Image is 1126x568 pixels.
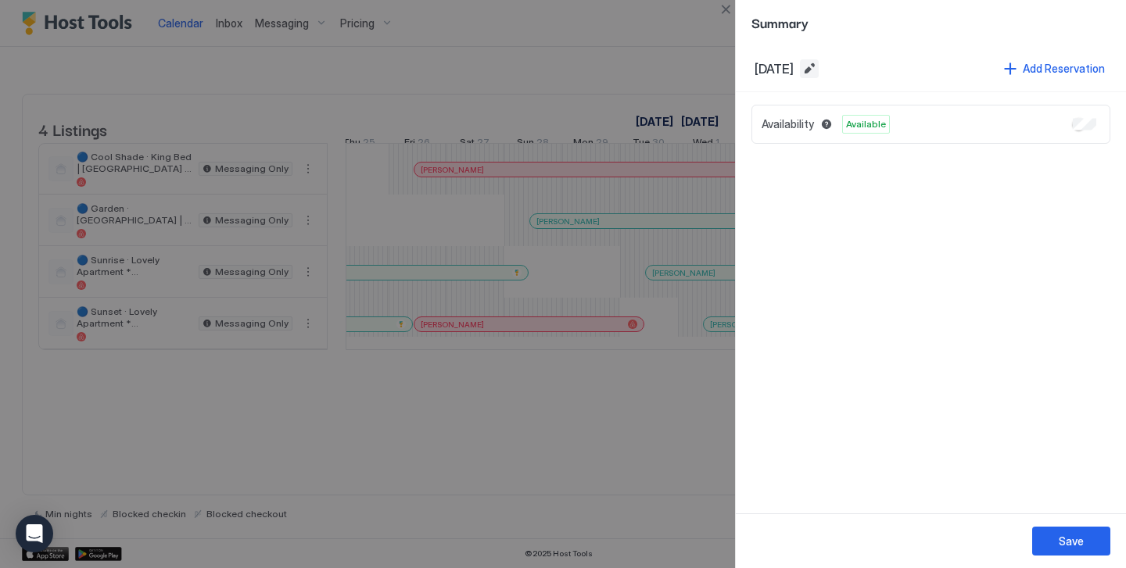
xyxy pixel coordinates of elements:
[16,515,53,552] div: Open Intercom Messenger
[1059,533,1084,549] div: Save
[817,115,836,134] button: Blocked dates override all pricing rules and remain unavailable until manually unblocked
[751,13,1110,32] span: Summary
[1002,58,1107,79] button: Add Reservation
[755,61,794,77] span: [DATE]
[800,59,819,78] button: Edit date range
[1032,527,1110,555] button: Save
[846,117,886,131] span: Available
[762,117,814,131] span: Availability
[1023,60,1105,77] div: Add Reservation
